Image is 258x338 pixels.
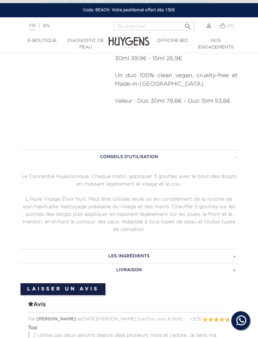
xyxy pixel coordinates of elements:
[26,22,103,30] div: |
[227,24,234,28] span: (0)
[151,37,194,44] a: Officine Bio
[139,317,181,321] span: Le Duo Jour & Nuit
[191,316,202,323] div: ( / )
[184,21,192,28] i: 
[29,24,35,30] a: FR
[115,97,238,106] p: Valeur : Duo 30ml 79,8€ - Duo 15ml 53,8€
[225,316,230,324] label: 5
[28,325,37,330] strong: Top
[20,249,238,263] a: LES INGRÉDIENTS
[194,37,238,51] a: Nos engagements
[43,24,49,28] a: EN
[109,27,149,49] img: Huygens
[20,263,238,277] a: LIVRAISON
[20,150,238,164] a: CONSEILS D'UTILISATION
[208,316,213,324] label: 2
[36,317,76,321] span: [PERSON_NAME]
[202,316,208,324] label: 1
[114,22,194,30] input: Rechercher
[28,316,230,323] div: Par le [DATE][PERSON_NAME] ( ) :
[214,316,219,324] label: 3
[28,300,230,313] span: Avis
[182,20,193,29] button: 
[20,196,238,233] p: L'Huile Visage Élixir Nuit: Peut être utilisée seule ou en complément de la routine de soin habit...
[193,317,195,321] span: 5
[20,173,238,188] p: Le Concentré Hyaluronique: Chaque matin, appliquer 3 gouttes avec le bout des doigts en massant l...
[64,37,107,51] a: Diagnostic de peau
[115,54,238,63] p: 30ml 39,9€ - 15ml 26,9€
[198,317,200,321] span: 5
[20,37,64,44] a: E-Boutique
[219,316,225,324] label: 4
[115,72,238,89] p: Un duo 100% clean vegan, cruelty-free et Made-in-[GEOGRAPHIC_DATA].
[20,283,105,295] a: Laisser un avis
